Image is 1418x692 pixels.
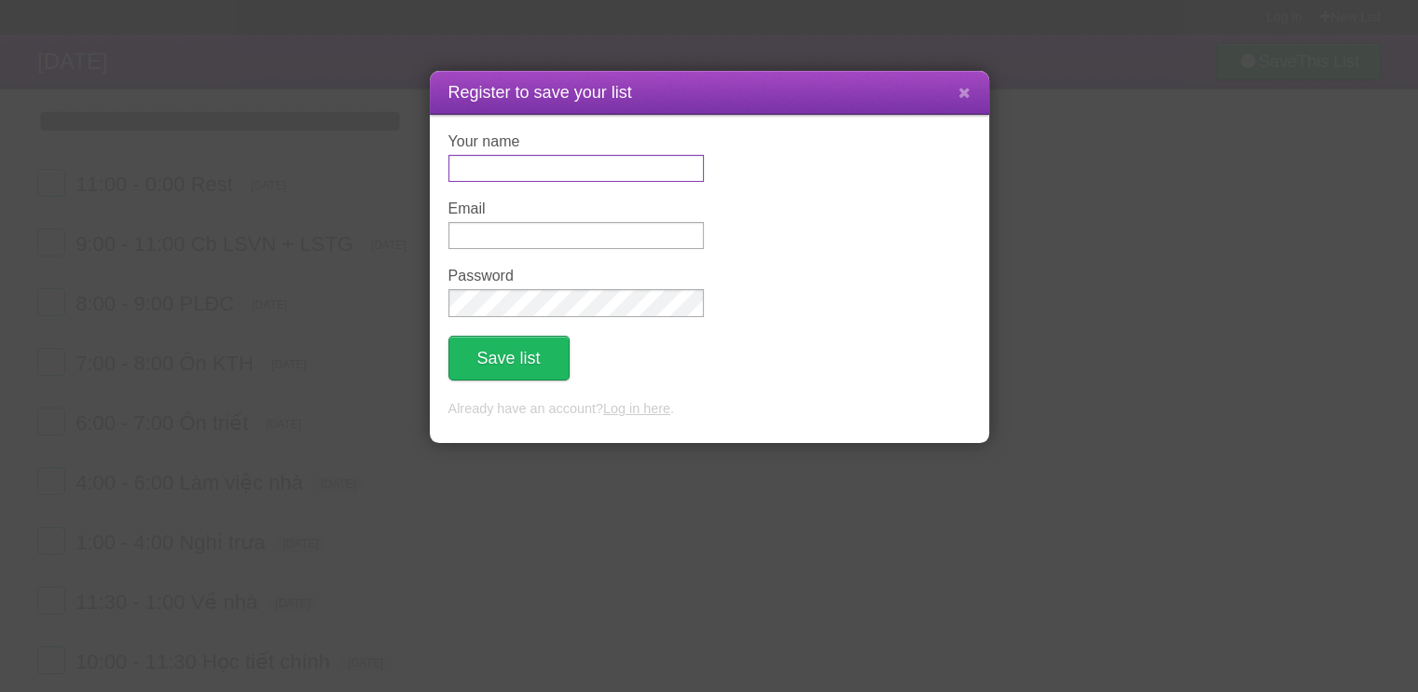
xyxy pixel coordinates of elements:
h1: Register to save your list [448,80,971,105]
a: Log in here [603,401,670,416]
button: Save list [448,336,570,381]
label: Your name [448,133,704,150]
label: Email [448,201,704,217]
p: Already have an account? . [448,399,971,420]
label: Password [448,268,704,284]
